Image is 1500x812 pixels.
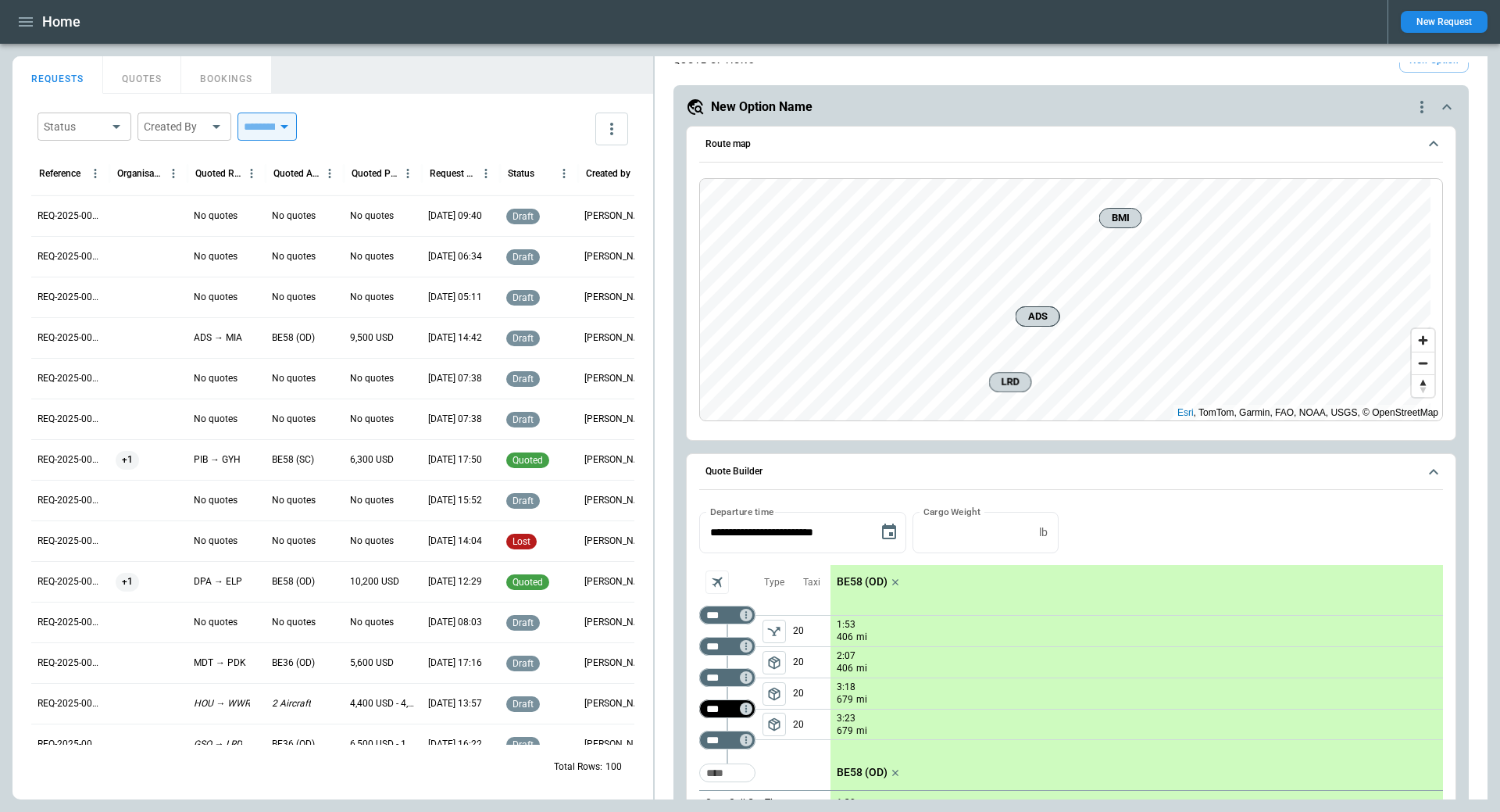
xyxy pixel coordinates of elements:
a: Esri [1177,407,1194,418]
p: REQ-2025-000259 [37,413,103,426]
p: REQ-2025-000252 [37,697,103,710]
p: 08/27/2025 06:34 [428,250,482,263]
button: BOOKINGS [181,56,272,94]
span: Type of sector [762,713,786,736]
p: Allen Maki [584,656,650,670]
p: HOU → WWR [194,697,250,710]
p: George O'Bryan [584,291,650,304]
p: 20 [793,616,830,646]
p: No quotes [350,250,394,263]
p: No quotes [272,616,316,629]
p: 1:30 [837,797,855,809]
p: 3:23 [837,713,855,724]
p: 406 [837,662,853,675]
button: left aligned [762,651,786,674]
p: No quotes [350,291,394,304]
p: No quotes [272,413,316,426]
p: No quotes [194,250,237,263]
p: No quotes [194,535,237,548]
p: No quotes [194,494,237,507]
label: Departure time [710,505,774,518]
p: 08/26/2025 07:38 [428,413,482,426]
p: 08/19/2025 17:16 [428,656,482,670]
div: Not found [699,606,755,624]
h6: Quote Builder [705,467,762,477]
p: No quotes [350,616,394,629]
button: Quoted Price column menu [398,163,418,184]
p: REQ-2025-000255 [37,575,103,588]
p: REQ-2025-000254 [37,616,103,629]
button: Request Created At (UTC-05:00) column menu [476,163,496,184]
p: mi [856,662,867,675]
p: Allen Maki [584,453,650,467]
p: BE58 (OD) [272,331,315,345]
p: BE36 (OD) [272,656,315,670]
p: mi [856,693,867,706]
div: Too short [699,731,755,749]
span: package_2 [766,655,782,671]
span: Type of sector [762,651,786,674]
p: George O'Bryan [584,413,650,426]
button: Quoted Route column menu [241,163,262,184]
h5: New Option Name [711,98,812,116]
p: No quotes [272,535,316,548]
p: REQ-2025-000262 [37,291,103,304]
h1: Home [42,13,80,31]
p: Ben Gundermann [584,494,650,507]
button: Created by column menu [632,163,652,184]
div: Created By [144,119,206,134]
p: BE58 (OD) [837,575,887,588]
span: +1 [116,440,139,480]
p: No quotes [194,209,237,223]
p: Ben Gundermann [584,535,650,548]
p: 08/22/2025 15:52 [428,494,482,507]
span: quoted [509,577,546,588]
h6: Route map [705,139,751,149]
p: 08/26/2025 07:38 [428,372,482,385]
p: ADS → MIA [194,331,242,345]
p: Taxi [803,576,820,589]
span: package_2 [766,686,782,702]
p: George O'Bryan [584,697,650,710]
button: more [595,113,628,145]
p: George O'Bryan [584,209,650,223]
button: Organisation column menu [163,163,184,184]
p: REQ-2025-000261 [37,331,103,345]
p: PIB → GYH [194,453,241,467]
p: 08/29/2025 09:40 [428,209,482,223]
button: New Request [1401,11,1487,33]
p: No quotes [350,494,394,507]
span: lost [509,536,534,547]
p: 08/22/2025 12:29 [428,575,482,588]
p: mi [856,631,867,644]
button: Quote Builder [699,454,1443,490]
p: 08/22/2025 08:03 [428,616,482,629]
p: 9,500 USD [350,331,394,345]
p: No quotes [272,209,316,223]
div: Route map [699,178,1443,422]
div: quote-option-actions [1412,98,1431,116]
span: draft [509,374,537,385]
p: No quotes [350,413,394,426]
p: Type [764,576,784,589]
div: Created by [586,168,630,179]
div: Quoted Aircraft [273,168,320,179]
div: , TomTom, Garmin, FAO, NOAA, USGS, © OpenStreetMap [1177,405,1438,420]
p: 08/13/2025 13:57 [428,697,482,710]
span: draft [509,617,537,628]
div: Status [508,168,534,179]
span: BMI [1106,210,1135,226]
p: REQ-2025-000257 [37,494,103,507]
p: REQ-2025-000256 [37,535,103,548]
label: Cargo Weight [923,505,980,518]
p: Ben Gundermann [584,575,650,588]
p: No quotes [194,616,237,629]
span: package_2 [766,717,782,732]
button: Choose date, selected date is Sep 2, 2025 [873,517,905,548]
p: No quotes [272,372,316,385]
span: draft [509,658,537,669]
span: ADS [1023,309,1053,324]
p: George O'Bryan [584,250,650,263]
p: No quotes [350,535,394,548]
button: Route map [699,127,1443,163]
